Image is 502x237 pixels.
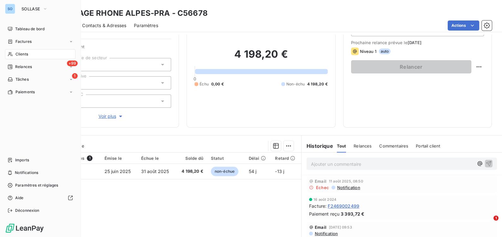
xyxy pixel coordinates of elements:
div: Échue le [141,156,172,161]
iframe: Intercom live chat [481,216,496,231]
span: 0 [194,76,196,81]
span: Clients [15,51,28,57]
span: [DATE] 09:53 [329,225,352,229]
span: Paiement reçu [309,211,339,217]
span: Portail client [416,143,440,148]
a: +99Relances [5,62,75,72]
span: Tableau de bord [15,26,45,32]
span: 11 août 2025, 08:50 [329,179,363,183]
span: Voir plus [99,113,124,119]
h2: 4 198,20 € [194,48,327,67]
span: Prochaine relance prévue le [351,40,484,45]
a: Paramètres et réglages [5,180,75,190]
span: non-échue [211,167,238,176]
button: Relancer [351,60,471,73]
h3: POMPAGE RHONE ALPES-PRA - C56678 [56,8,208,19]
span: Paramètres [134,22,158,29]
span: [DATE] [408,40,422,45]
h6: Historique [302,142,333,150]
span: +99 [67,61,78,66]
img: Logo LeanPay [5,223,44,233]
a: Paiements [5,87,75,97]
a: 1Tâches [5,74,75,84]
span: -13 j [275,169,284,174]
span: Aide [15,195,24,201]
a: Tableau de bord [5,24,75,34]
span: Propriétés Client [51,44,171,53]
span: 54 j [249,169,257,174]
div: Émise le [105,156,134,161]
button: Voir plus [51,113,171,120]
span: Paiements [15,89,35,95]
span: 25 juin 2025 [105,169,131,174]
span: 1 [72,73,78,79]
div: Statut [211,156,241,161]
a: Aide [5,193,75,203]
span: Niveau 1 [360,49,376,54]
span: Commentaires [379,143,408,148]
span: SOLLASE [21,6,40,11]
span: Déconnexion [15,208,39,213]
span: Tout [337,143,346,148]
div: Solde dû [179,156,203,161]
span: F2469002499 [328,203,359,209]
div: Retard [275,156,297,161]
span: Imports [15,157,29,163]
span: 31 août 2025 [141,169,169,174]
span: 16 août 2024 [314,198,336,201]
div: Délai [249,156,268,161]
span: Echec [316,185,329,190]
span: 3 393,72 € [341,211,365,217]
span: Notification [337,185,360,190]
div: SO [5,4,15,14]
span: 4 198,20 € [307,81,328,87]
span: 1 [87,155,93,161]
a: Factures [5,37,75,47]
button: Actions [448,20,479,31]
a: Imports [5,155,75,165]
span: Tâches [15,77,29,82]
span: Paramètres et réglages [15,182,58,188]
span: Notification [314,231,338,236]
span: Facture : [309,203,326,209]
a: Clients [5,49,75,59]
span: Email [315,225,326,230]
span: Factures [15,39,32,44]
span: Notifications [15,170,38,176]
span: 0,00 € [211,81,224,87]
span: Contacts & Adresses [82,22,126,29]
span: auto [379,49,391,54]
span: 4 198,20 € [179,168,203,175]
span: Email [315,179,326,184]
span: Non-échu [286,81,305,87]
span: 1 [493,216,499,221]
span: Relances [354,143,372,148]
span: Relances [15,64,32,70]
span: Échu [200,81,209,87]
